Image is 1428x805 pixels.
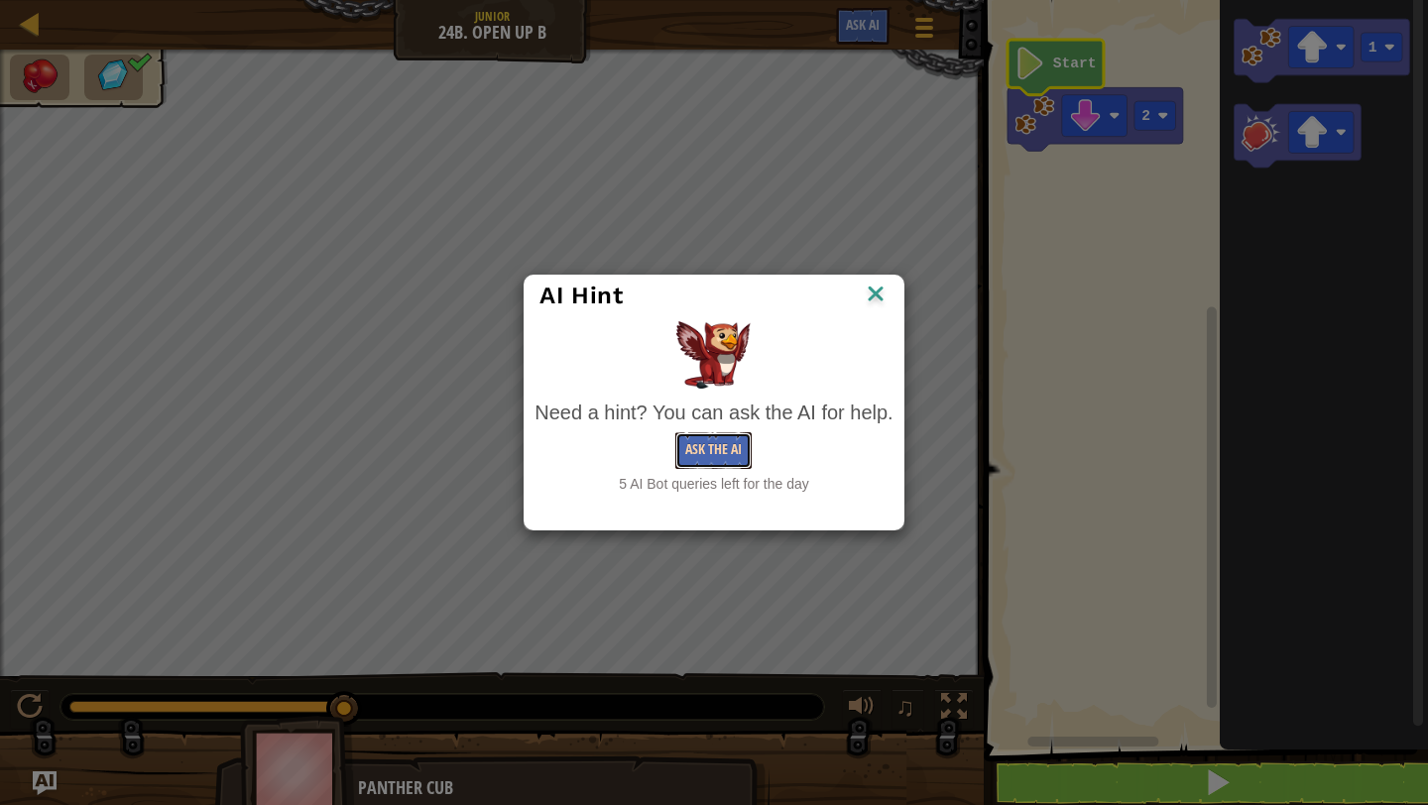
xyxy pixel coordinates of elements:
span: AI Hint [539,282,623,309]
div: Need a hint? You can ask the AI for help. [535,399,892,427]
button: Ask the AI [675,432,752,469]
div: 5 AI Bot queries left for the day [535,474,892,494]
img: AI Hint Animal [676,321,751,389]
img: IconClose.svg [863,281,889,310]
